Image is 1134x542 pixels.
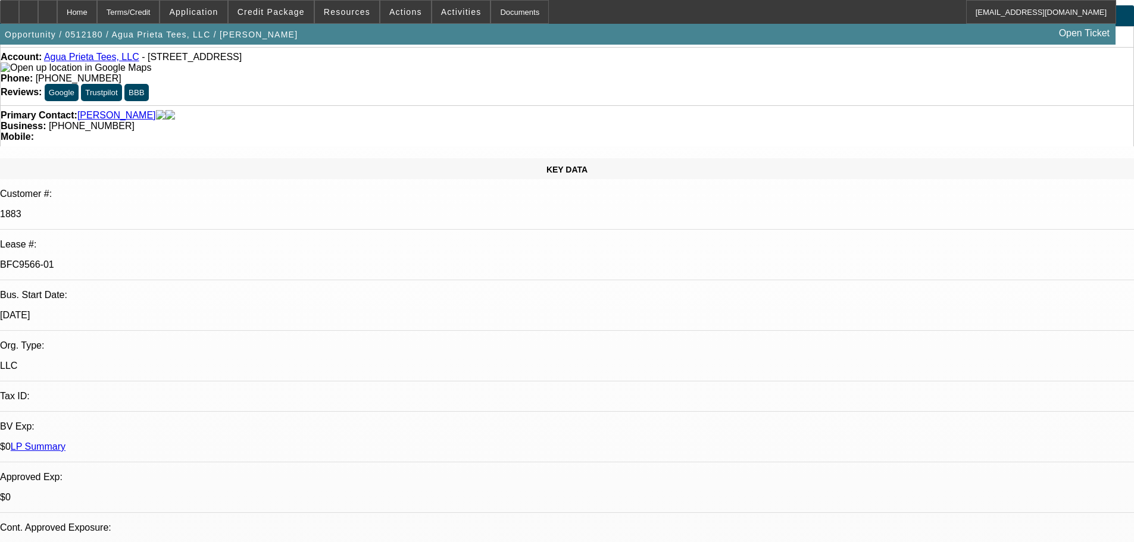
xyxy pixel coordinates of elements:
[160,1,227,23] button: Application
[5,30,298,39] span: Opportunity / 0512180 / Agua Prieta Tees, LLC / [PERSON_NAME]
[1,110,77,121] strong: Primary Contact:
[238,7,305,17] span: Credit Package
[156,110,165,121] img: facebook-icon.png
[44,52,139,62] a: Agua Prieta Tees, LLC
[229,1,314,23] button: Credit Package
[546,165,588,174] span: KEY DATA
[1,131,34,142] strong: Mobile:
[380,1,431,23] button: Actions
[441,7,482,17] span: Activities
[49,121,135,131] span: [PHONE_NUMBER]
[142,52,242,62] span: - [STREET_ADDRESS]
[81,84,121,101] button: Trustpilot
[389,7,422,17] span: Actions
[1,52,42,62] strong: Account:
[36,73,121,83] span: [PHONE_NUMBER]
[1,62,151,73] img: Open up location in Google Maps
[1,87,42,97] strong: Reviews:
[124,84,149,101] button: BBB
[315,1,379,23] button: Resources
[165,110,175,121] img: linkedin-icon.png
[11,441,65,452] a: LP Summary
[1,62,151,73] a: View Google Maps
[432,1,491,23] button: Activities
[77,110,156,121] a: [PERSON_NAME]
[45,84,79,101] button: Google
[1,73,33,83] strong: Phone:
[1054,23,1114,43] a: Open Ticket
[1,121,46,131] strong: Business:
[324,7,370,17] span: Resources
[169,7,218,17] span: Application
